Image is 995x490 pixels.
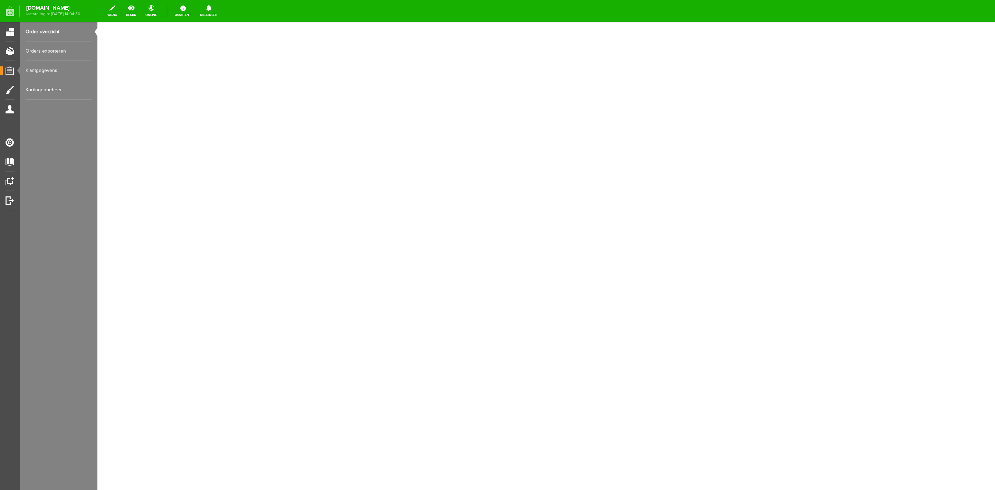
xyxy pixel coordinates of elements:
[26,12,80,16] span: laatste login: [DATE] 14:04:30
[141,3,161,19] a: online
[26,6,80,10] strong: [DOMAIN_NAME]
[103,3,121,19] a: wijzig
[26,22,92,41] a: Order overzicht
[171,3,195,19] a: Assistent
[26,61,92,80] a: Klantgegevens
[122,3,140,19] a: bekijk
[26,80,92,100] a: Kortingenbeheer
[196,3,222,19] a: Meldingen
[26,41,92,61] a: Orders exporteren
